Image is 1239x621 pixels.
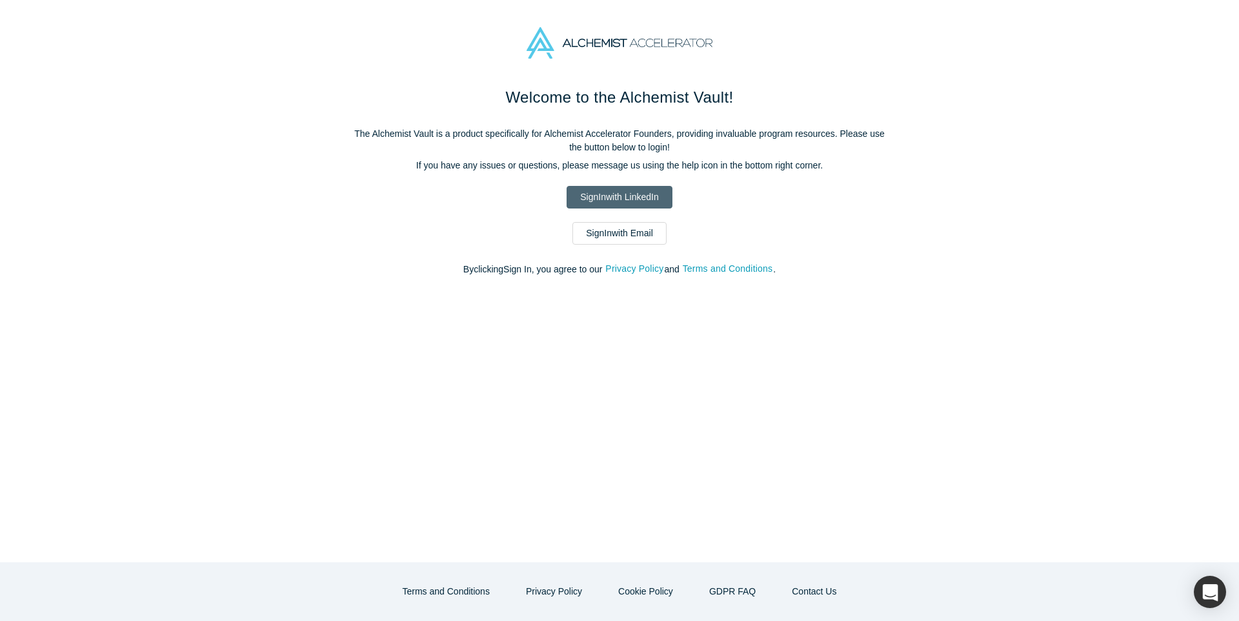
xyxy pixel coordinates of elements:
[348,159,891,172] p: If you have any issues or questions, please message us using the help icon in the bottom right co...
[567,186,672,209] a: SignInwith LinkedIn
[696,580,769,603] a: GDPR FAQ
[778,580,850,603] button: Contact Us
[605,580,687,603] button: Cookie Policy
[605,261,664,276] button: Privacy Policy
[348,86,891,109] h1: Welcome to the Alchemist Vault!
[512,580,596,603] button: Privacy Policy
[527,27,712,59] img: Alchemist Accelerator Logo
[572,222,667,245] a: SignInwith Email
[682,261,774,276] button: Terms and Conditions
[348,127,891,154] p: The Alchemist Vault is a product specifically for Alchemist Accelerator Founders, providing inval...
[389,580,503,603] button: Terms and Conditions
[348,263,891,276] p: By clicking Sign In , you agree to our and .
